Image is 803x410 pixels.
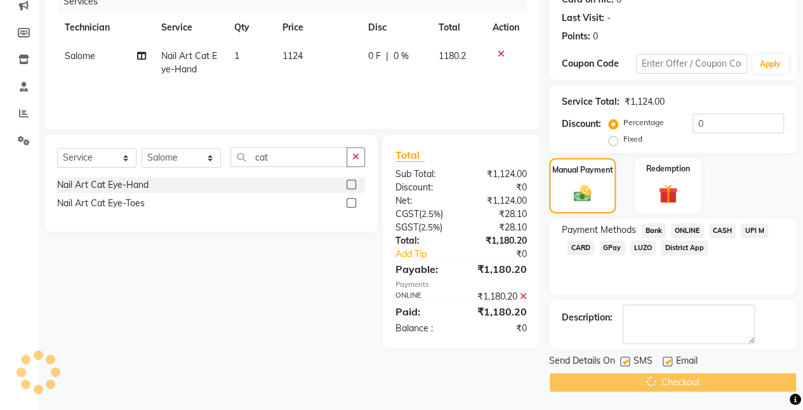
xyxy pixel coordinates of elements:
div: Balance : [386,322,461,335]
span: Send Details On [549,354,615,370]
span: SMS [634,354,653,370]
span: Total [395,149,425,162]
div: ( ) [386,208,461,221]
span: District App [661,241,708,255]
div: 0 [593,30,598,43]
span: 2.5% [421,222,440,232]
label: Fixed [623,133,642,145]
span: 1180.2 [439,50,466,62]
span: CGST [395,208,419,220]
div: ₹0 [474,248,536,261]
div: Sub Total: [386,168,461,181]
label: Percentage [623,117,664,128]
div: Payments [395,279,527,290]
span: Email [676,354,698,370]
label: Manual Payment [552,164,613,176]
div: Discount: [386,181,461,194]
div: Net: [386,194,461,208]
div: - [607,11,611,25]
img: _gift.svg [653,182,684,206]
span: 2.5% [421,209,441,219]
span: UPI M [741,223,768,238]
span: Nail Art Cat Eye-Hand [161,50,217,75]
span: 1124 [282,50,303,62]
span: CARD [567,241,594,255]
img: _cash.svg [568,183,597,204]
span: 1 [234,50,239,62]
div: ₹1,180.20 [461,234,536,248]
span: LUZO [630,241,656,255]
span: | [386,50,388,63]
th: Action [485,13,527,42]
input: Enter Offer / Coupon Code [636,54,747,74]
div: ₹1,180.20 [461,304,536,319]
div: ₹28.10 [461,221,536,234]
span: Payment Methods [562,223,636,237]
div: ₹0 [461,181,536,194]
div: ₹0 [461,322,536,335]
div: Service Total: [562,95,620,109]
th: Service [154,13,227,42]
div: ₹1,180.20 [461,261,536,277]
span: CASH [709,223,736,238]
th: Disc [361,13,431,42]
label: Redemption [646,163,690,175]
div: Discount: [562,117,601,131]
button: Apply [752,55,788,74]
div: Points: [562,30,590,43]
div: Last Visit: [562,11,604,25]
span: Salome [65,50,95,62]
span: 0 F [368,50,381,63]
span: SGST [395,222,418,233]
div: Payable: [386,261,461,277]
th: Qty [227,13,275,42]
div: Description: [562,311,613,324]
div: Nail Art Cat Eye-Toes [57,197,145,210]
th: Price [275,13,361,42]
a: Add Tip [386,248,474,261]
th: Total [431,13,485,42]
div: ₹1,124.00 [625,95,665,109]
div: ONLINE [386,290,461,303]
span: Bank [641,223,666,238]
div: Total: [386,234,461,248]
div: Paid: [386,304,461,319]
span: 0 % [394,50,409,63]
span: GPay [599,241,625,255]
div: ( ) [386,221,461,234]
div: ₹1,124.00 [461,168,536,181]
span: ONLINE [671,223,704,238]
input: Search or Scan [230,147,347,167]
div: ₹28.10 [461,208,536,221]
div: ₹1,124.00 [461,194,536,208]
div: Coupon Code [562,57,636,70]
div: Nail Art Cat Eye-Hand [57,178,149,192]
div: ₹1,180.20 [461,290,536,303]
th: Technician [57,13,154,42]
